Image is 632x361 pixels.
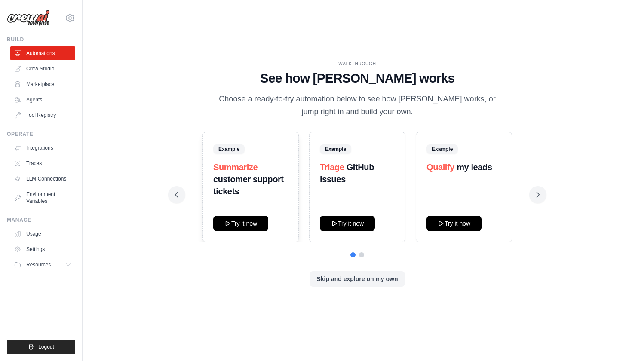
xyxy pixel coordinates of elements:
[10,108,75,122] a: Tool Registry
[213,93,502,118] p: Choose a ready-to-try automation below to see how [PERSON_NAME] works, or jump right in and build...
[38,343,54,350] span: Logout
[7,10,50,26] img: Logo
[320,162,344,172] span: Triage
[457,162,492,172] strong: my leads
[426,144,458,154] span: Example
[320,162,374,184] strong: GitHub issues
[7,131,75,138] div: Operate
[10,156,75,170] a: Traces
[10,93,75,107] a: Agents
[310,271,405,287] button: Skip and explore on my own
[213,174,284,196] strong: customer support tickets
[10,187,75,208] a: Environment Variables
[10,172,75,186] a: LLM Connections
[320,216,375,231] button: Try it now
[10,46,75,60] a: Automations
[426,216,482,231] button: Try it now
[10,141,75,155] a: Integrations
[213,162,258,172] span: Summarize
[426,162,454,172] span: Qualify
[7,340,75,354] button: Logout
[175,70,540,86] h1: See how [PERSON_NAME] works
[7,36,75,43] div: Build
[213,144,245,154] span: Example
[10,77,75,91] a: Marketplace
[7,217,75,223] div: Manage
[10,227,75,241] a: Usage
[213,216,268,231] button: Try it now
[175,61,540,67] div: WALKTHROUGH
[10,62,75,76] a: Crew Studio
[10,258,75,272] button: Resources
[26,261,51,268] span: Resources
[320,144,351,154] span: Example
[10,242,75,256] a: Settings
